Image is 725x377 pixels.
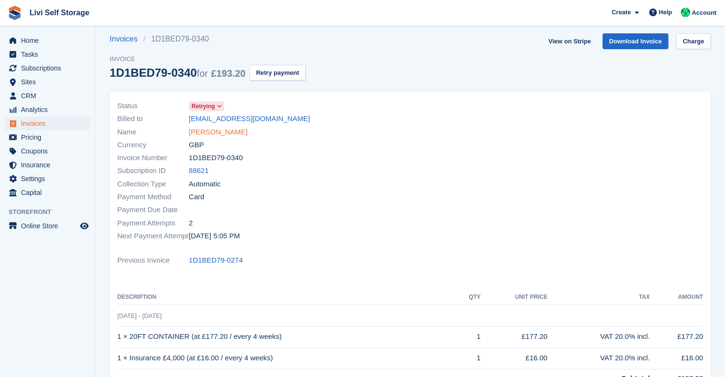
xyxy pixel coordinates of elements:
[197,68,208,79] span: for
[8,6,22,20] img: stora-icon-8386f47178a22dfd0bd8f6a31ec36ba5ce8667c1dd55bd0f319d3a0aa187defe.svg
[189,101,224,112] a: Retrying
[21,103,78,116] span: Analytics
[189,153,243,163] span: 1D1BED79-0340
[117,326,456,347] td: 1 × 20FT CONTAINER (at £177.20 / every 4 weeks)
[117,179,189,190] span: Collection Type
[602,33,669,49] a: Download Invoice
[117,192,189,203] span: Payment Method
[5,75,90,89] a: menu
[189,127,247,138] a: [PERSON_NAME]
[26,5,93,20] a: Livi Self Storage
[681,8,690,17] img: Joe Robertson
[21,186,78,199] span: Capital
[189,179,221,190] span: Automatic
[189,255,243,266] a: 1D1BED79-0274
[211,68,245,79] span: £193.20
[192,102,215,111] span: Retrying
[5,61,90,75] a: menu
[21,172,78,185] span: Settings
[5,172,90,185] a: menu
[5,89,90,102] a: menu
[659,8,672,17] span: Help
[21,117,78,130] span: Invoices
[676,33,711,49] a: Charge
[544,33,594,49] a: View on Stripe
[110,66,245,79] div: 1D1BED79-0340
[650,290,703,305] th: Amount
[117,218,189,229] span: Payment Attempts
[117,312,162,319] span: [DATE] - [DATE]
[110,33,143,45] a: Invoices
[480,347,547,369] td: £16.00
[547,331,650,342] div: VAT 20.0% incl.
[5,103,90,116] a: menu
[612,8,631,17] span: Create
[117,165,189,176] span: Subscription ID
[189,218,193,229] span: 2
[189,113,310,124] a: [EMAIL_ADDRESS][DOMAIN_NAME]
[117,255,189,266] span: Previous Invoice
[9,207,95,217] span: Storefront
[117,140,189,151] span: Currency
[5,158,90,172] a: menu
[21,75,78,89] span: Sites
[456,326,480,347] td: 1
[5,48,90,61] a: menu
[5,219,90,233] a: menu
[21,89,78,102] span: CRM
[456,290,480,305] th: QTY
[456,347,480,369] td: 1
[110,54,306,64] span: Invoice
[117,231,189,242] span: Next Payment Attempt
[79,220,90,232] a: Preview store
[117,153,189,163] span: Invoice Number
[189,165,209,176] a: 88621
[692,8,716,18] span: Account
[5,186,90,199] a: menu
[21,219,78,233] span: Online Store
[21,144,78,158] span: Coupons
[110,33,306,45] nav: breadcrumbs
[547,353,650,364] div: VAT 20.0% incl.
[21,131,78,144] span: Pricing
[117,347,456,369] td: 1 × Insurance £4,000 (at £16.00 / every 4 weeks)
[21,48,78,61] span: Tasks
[5,34,90,47] a: menu
[21,158,78,172] span: Insurance
[21,61,78,75] span: Subscriptions
[5,117,90,130] a: menu
[189,140,204,151] span: GBP
[189,192,204,203] span: Card
[480,326,547,347] td: £177.20
[117,204,189,215] span: Payment Due Date
[547,290,650,305] th: Tax
[117,113,189,124] span: Billed to
[650,347,703,369] td: £16.00
[189,231,240,242] time: 2025-09-04 16:05:32 UTC
[249,65,306,81] button: Retry payment
[117,290,456,305] th: Description
[117,101,189,112] span: Status
[5,131,90,144] a: menu
[5,144,90,158] a: menu
[480,290,547,305] th: Unit Price
[21,34,78,47] span: Home
[117,127,189,138] span: Name
[650,326,703,347] td: £177.20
